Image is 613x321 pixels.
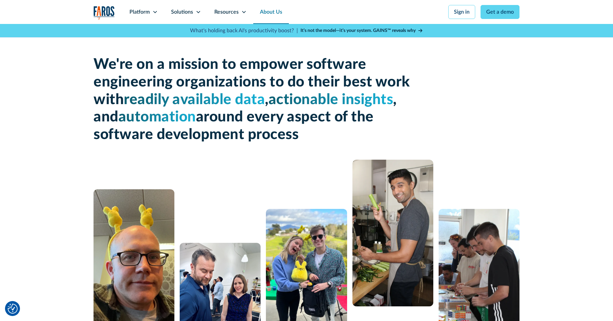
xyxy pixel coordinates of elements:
div: Solutions [171,8,193,16]
span: readily available data [124,92,265,107]
button: Cookie Settings [8,304,18,314]
a: Sign in [448,5,475,19]
div: Resources [214,8,239,16]
img: Revisit consent button [8,304,18,314]
img: man cooking with celery [352,160,433,306]
h1: We're on a mission to empower software engineering organizations to do their best work with , , a... [94,56,413,144]
span: automation [118,110,196,124]
p: What's holding back AI's productivity boost? | [190,27,298,35]
a: home [94,6,115,20]
div: Platform [129,8,150,16]
span: actionable insights [269,92,393,107]
strong: It’s not the model—it’s your system. GAINS™ reveals why [301,28,416,33]
img: Logo of the analytics and reporting company Faros. [94,6,115,20]
a: It’s not the model—it’s your system. GAINS™ reveals why [301,27,423,34]
a: Get a demo [481,5,519,19]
